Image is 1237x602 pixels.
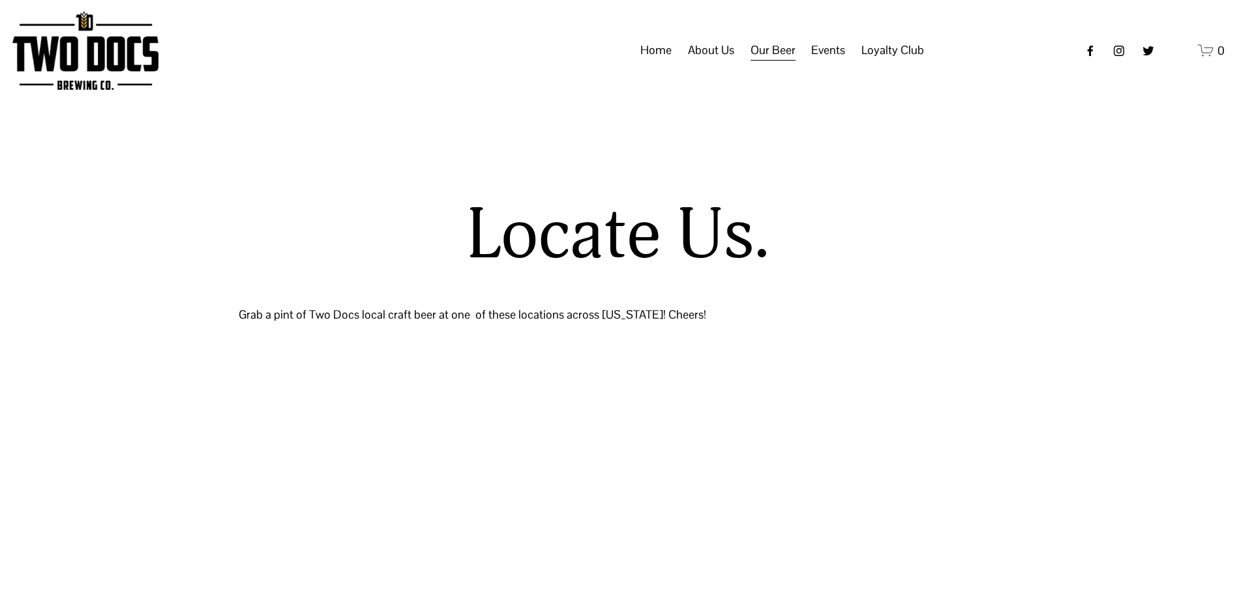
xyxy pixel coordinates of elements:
p: Grab a pint of Two Docs local craft beer at one of these locations across [US_STATE]! Cheers! [239,304,998,326]
a: instagram-unauth [1112,44,1125,57]
a: folder dropdown [688,38,734,63]
a: 0 items in cart [1198,42,1225,59]
a: Home [640,38,672,63]
span: 0 [1217,43,1225,58]
span: Events [811,39,845,61]
a: folder dropdown [811,38,845,63]
span: Loyalty Club [861,39,924,61]
span: Our Beer [751,39,796,61]
a: folder dropdown [751,38,796,63]
img: Two Docs Brewing Co. [12,11,158,90]
a: Facebook [1084,44,1097,57]
span: About Us [688,39,734,61]
h1: Locate Us. [354,197,884,276]
a: twitter-unauth [1142,44,1155,57]
a: folder dropdown [861,38,924,63]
